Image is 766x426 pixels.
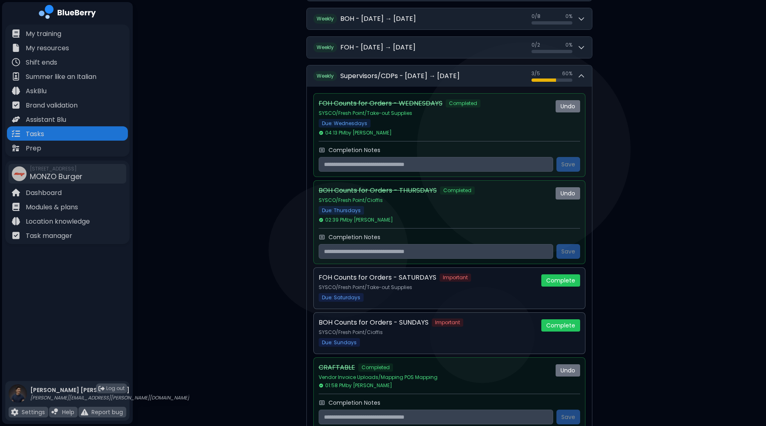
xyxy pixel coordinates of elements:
[319,363,355,372] p: CRAFTABLE
[26,115,66,125] p: Assistant Blu
[22,408,45,416] p: Settings
[26,188,62,198] p: Dashboard
[307,8,592,29] button: WeeklyBOH - [DATE] → [DATE]0/80%
[12,130,20,138] img: file icon
[565,13,572,20] span: 0 %
[26,143,41,153] p: Prep
[39,5,96,22] img: company logo
[12,144,20,152] img: file icon
[307,37,592,58] button: WeeklyFOH - [DATE] → [DATE]0/20%
[319,99,442,108] p: FOH Counts for Orders - WEDNESDAYS
[51,408,59,416] img: file icon
[556,244,580,259] button: Save
[319,382,392,389] span: 01:58 PM by [PERSON_NAME]
[322,15,334,22] span: eekly
[440,186,475,195] span: Completed
[556,364,580,377] button: Undo
[12,166,27,181] img: company thumbnail
[30,395,189,401] p: [PERSON_NAME][EMAIL_ADDRESS][PERSON_NAME][DOMAIN_NAME]
[12,101,20,109] img: file icon
[319,273,436,283] p: FOH Counts for Orders - SATURDAYS
[12,29,20,38] img: file icon
[319,197,549,204] p: SYSCO/Fresh Point/Cioffis
[319,130,392,136] span: 04:13 PM by [PERSON_NAME]
[319,206,364,215] span: Due: Thursdays
[11,408,18,416] img: file icon
[565,42,572,48] span: 0 %
[562,70,572,77] span: 60 %
[12,231,20,240] img: file icon
[12,115,20,123] img: file icon
[340,43,415,52] h2: FOH - [DATE] → [DATE]
[313,71,337,81] span: W
[532,13,540,20] span: 0 / 8
[106,385,125,392] span: Log out
[328,399,380,406] label: Completion Notes
[541,274,580,287] button: Complete
[92,408,123,416] p: Report bug
[319,186,437,195] p: BOH Counts for Orders - THURSDAYS
[9,384,27,411] img: profile photo
[432,318,463,327] span: Important
[328,233,380,241] label: Completion Notes
[328,146,380,154] label: Completion Notes
[319,110,549,117] p: SYSCO/Fresh Point/Take-out Supplies
[440,274,471,282] span: Important
[26,58,57,67] p: Shift ends
[26,129,44,139] p: Tasks
[62,408,74,416] p: Help
[98,386,105,392] img: logout
[556,410,580,424] button: Save
[358,363,393,372] span: Completed
[26,217,90,226] p: Location knowledge
[26,86,47,96] p: AskBlu
[30,386,189,394] p: [PERSON_NAME] [PERSON_NAME]
[319,338,360,347] span: Due: Sundays
[556,187,580,200] button: Undo
[556,157,580,172] button: Save
[30,171,83,182] span: MONZO Burger
[322,44,334,51] span: eekly
[26,29,61,39] p: My training
[81,408,88,416] img: file icon
[532,70,540,77] span: 3 / 5
[12,188,20,197] img: file icon
[319,329,535,336] p: SYSCO/Fresh Point/Cioffis
[340,14,416,24] h2: BOH - [DATE] → [DATE]
[319,119,371,128] span: Due: Wednesdays
[313,14,337,24] span: W
[446,99,480,108] span: Completed
[322,72,334,79] span: eekly
[313,43,337,52] span: W
[12,58,20,66] img: file icon
[26,43,69,53] p: My resources
[26,101,78,110] p: Brand validation
[30,166,83,172] span: [STREET_ADDRESS]
[319,284,535,291] p: SYSCO/Fresh Point/Take-out Supplies
[319,318,429,327] p: BOH Counts for Orders - SUNDAYS
[26,231,72,241] p: Task manager
[532,42,540,48] span: 0 / 2
[12,203,20,211] img: file icon
[319,217,393,223] span: 02:39 PM by [PERSON_NAME]
[541,319,580,332] button: Complete
[26,202,78,212] p: Modules & plans
[12,87,20,95] img: file icon
[12,72,20,81] img: file icon
[319,293,364,302] span: Due: Saturdays
[319,374,549,381] p: Vendor Invoice Uploads/Mapping POS Mapping
[340,71,460,81] h2: Supervisors/CDPs - [DATE] → [DATE]
[26,72,96,82] p: Summer like an Italian
[556,100,580,112] button: Undo
[12,217,20,225] img: file icon
[307,65,592,87] button: WeeklySupervisors/CDPs - [DATE] → [DATE]3/560%
[12,44,20,52] img: file icon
